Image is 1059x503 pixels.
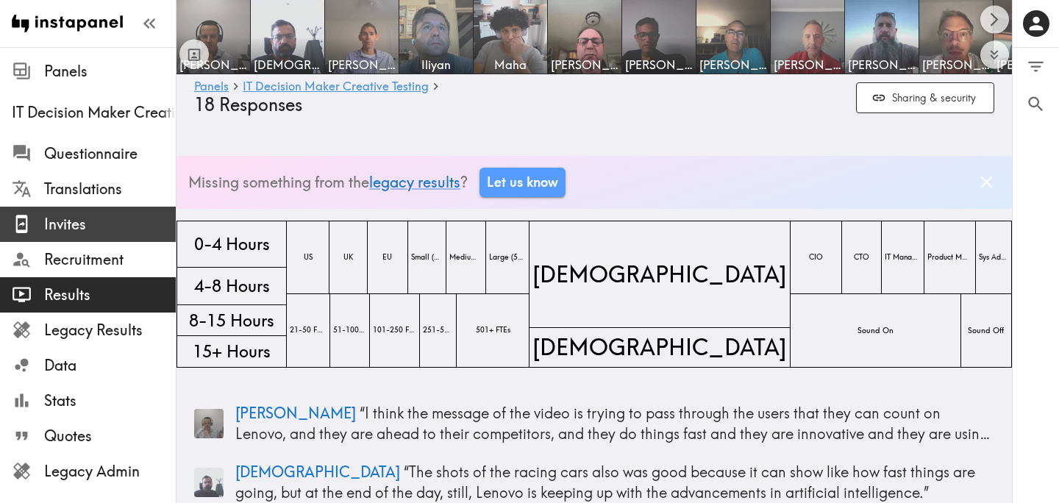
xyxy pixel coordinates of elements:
span: Large (501+) [486,249,529,265]
span: [PERSON_NAME] [328,57,396,73]
button: Search [1013,85,1059,123]
span: 18 Responses [194,94,302,115]
span: Data [44,355,176,376]
a: Panels [194,80,229,94]
span: US [301,249,315,265]
button: Toggle between responses and questions [179,40,209,69]
span: Sound On [855,322,896,339]
p: Missing something from the ? [188,172,468,193]
img: Panelist thumbnail [194,409,224,438]
span: [DEMOGRAPHIC_DATA] [235,463,400,481]
button: Expand to show all items [980,40,1009,69]
span: Legacy Admin [44,461,176,482]
span: Recruitment [44,249,176,270]
span: IT Decision Maker Creative Testing [12,102,176,123]
span: 51-100 FTEs [330,322,369,338]
span: [PERSON_NAME] [699,57,767,73]
span: [PERSON_NAME] [774,57,841,73]
span: CIO [806,249,826,265]
span: Product Manager [924,249,975,265]
span: [DEMOGRAPHIC_DATA] [529,256,790,293]
span: [PERSON_NAME] [551,57,618,73]
button: Filter Responses [1013,48,1059,85]
img: Panelist thumbnail [194,468,224,497]
span: Panels [44,61,176,82]
p: “ The shots of the racing cars also was good because it can show like how fast things are going, ... [235,462,994,503]
span: 8-15 Hours [186,306,277,335]
span: Medium (101-500) [446,249,485,265]
button: Scroll right [980,5,1009,34]
button: Dismiss banner [973,168,1000,196]
span: 21-50 FTEs [287,322,329,338]
span: Sound Off [965,322,1007,339]
span: Results [44,285,176,305]
span: [PERSON_NAME] [625,57,693,73]
a: legacy results [369,173,460,191]
span: [PERSON_NAME] [922,57,990,73]
span: [PERSON_NAME] [235,404,356,422]
a: Panelist thumbnail[PERSON_NAME] “I think the message of the video is trying to pass through the u... [194,397,994,450]
span: Questionnaire [44,143,176,164]
a: IT Decision Maker Creative Testing [243,80,429,94]
span: 251-500 FTEs [420,322,456,338]
span: Maha [477,57,544,73]
span: Search [1026,94,1046,114]
span: Sys Admin [976,249,1011,265]
span: Iliyan [402,57,470,73]
span: EU [379,249,395,265]
span: 4-8 Hours [191,271,273,301]
span: UK [340,249,356,265]
span: Filter Responses [1026,57,1046,76]
span: Invites [44,214,176,235]
span: [DEMOGRAPHIC_DATA] [529,329,790,365]
p: “ I think the message of the video is trying to pass through the users that they can count on Len... [235,403,994,444]
a: Let us know [479,168,566,197]
span: 15+ Hours [190,337,274,366]
span: [PERSON_NAME] [848,57,916,73]
button: Sharing & security [856,82,994,114]
span: Legacy Results [44,320,176,340]
span: Stats [44,390,176,411]
span: [DEMOGRAPHIC_DATA] [254,57,321,73]
span: [PERSON_NAME] [179,57,247,73]
span: Translations [44,179,176,199]
span: Quotes [44,426,176,446]
span: 0-4 Hours [191,229,273,259]
span: 101-250 FTEs [370,322,419,338]
span: 501+ FTEs [473,322,513,338]
span: Small (21-100) [408,249,446,265]
span: IT Manager [882,249,924,265]
span: CTO [851,249,872,265]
